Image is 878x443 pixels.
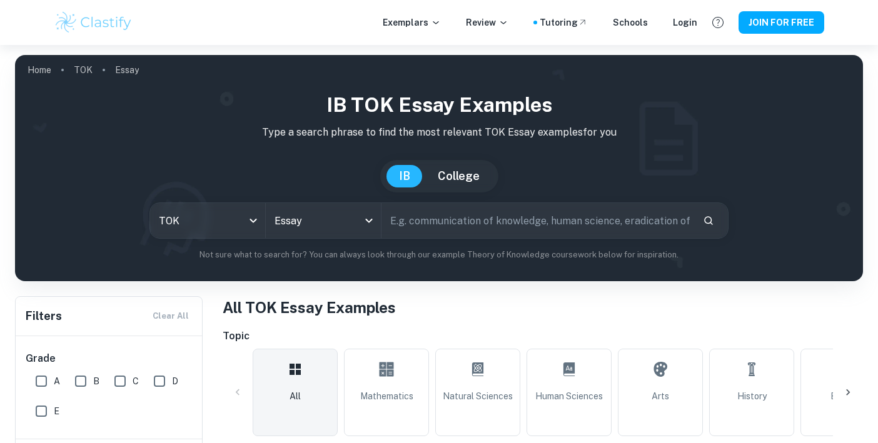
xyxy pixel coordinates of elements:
span: A [54,374,60,388]
button: Help and Feedback [707,12,729,33]
span: All [290,389,301,403]
span: Mathematics [360,389,413,403]
a: Home [28,61,51,79]
span: Ethics [830,389,856,403]
button: IB [386,165,423,187]
button: College [425,165,492,187]
img: Clastify logo [54,10,133,35]
span: Natural Sciences [443,389,513,403]
p: Not sure what to search for? You can always look through our example Theory of Knowledge coursewo... [25,249,853,261]
a: Login [673,16,697,29]
p: Exemplars [383,16,441,29]
span: B [93,374,99,388]
span: Arts [652,389,669,403]
span: C [133,374,139,388]
span: Human Sciences [535,389,603,403]
p: Type a search phrase to find the most relevant TOK Essay examples for you [25,125,853,140]
h6: Grade [26,351,193,366]
button: Search [698,210,719,231]
h1: All TOK Essay Examples [223,296,863,319]
span: E [54,404,59,418]
h6: Filters [26,307,62,325]
span: D [172,374,178,388]
img: profile cover [15,55,863,281]
button: JOIN FOR FREE [739,11,824,34]
div: TOK [150,203,265,238]
a: Tutoring [540,16,588,29]
span: History [737,389,767,403]
h6: Topic [223,329,863,344]
input: E.g. communication of knowledge, human science, eradication of smallpox... [381,203,694,238]
div: Essay [266,203,381,238]
h1: IB TOK Essay examples [25,90,853,120]
a: Schools [613,16,648,29]
p: Review [466,16,508,29]
p: Essay [115,63,139,77]
a: TOK [74,61,93,79]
